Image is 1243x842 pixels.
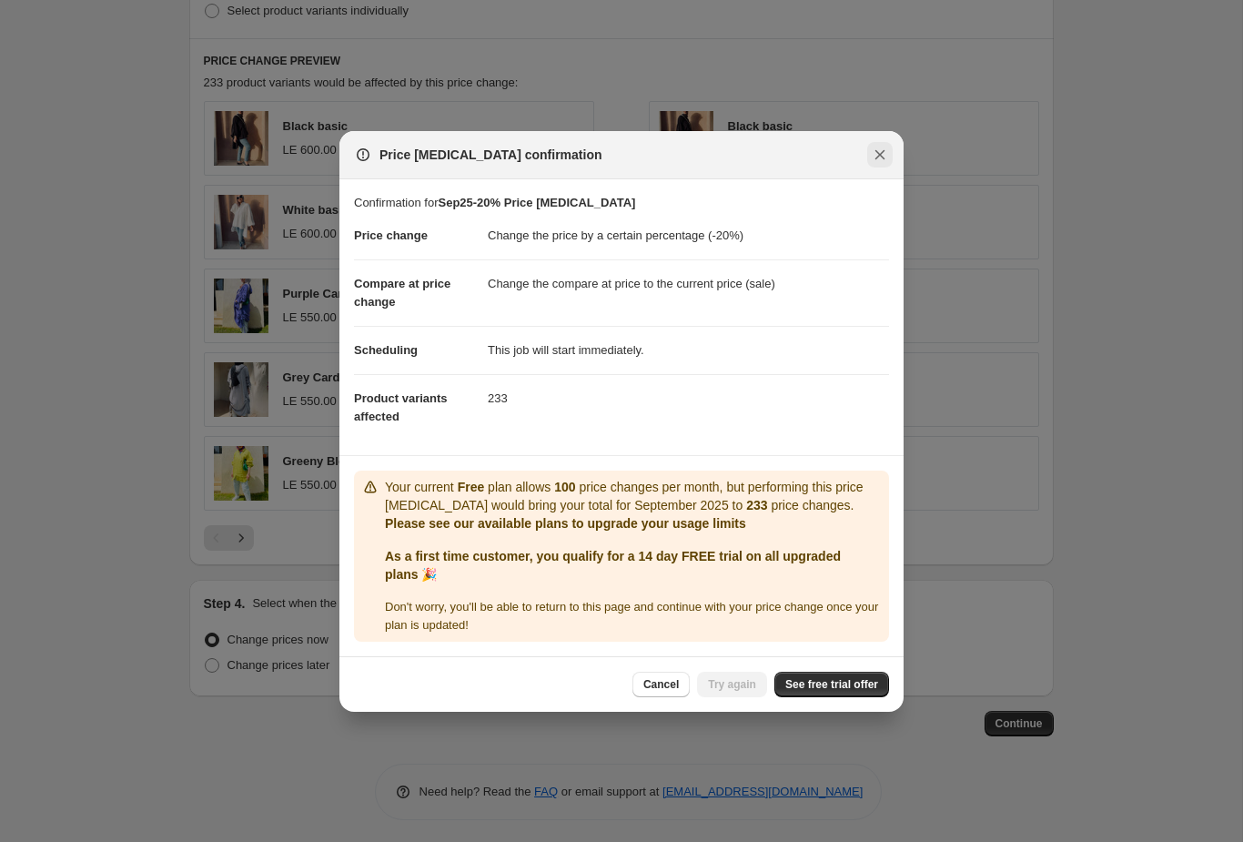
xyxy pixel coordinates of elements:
span: Compare at price change [354,277,450,309]
button: Cancel [632,672,690,697]
p: Confirmation for [354,194,889,212]
span: Price change [354,228,428,242]
b: Sep25-20% Price [MEDICAL_DATA] [438,196,635,209]
p: Please see our available plans to upgrade your usage limits [385,514,882,533]
p: Your current plan allows price changes per month, but performing this price [MEDICAL_DATA] would ... [385,478,882,514]
dd: 233 [488,374,889,422]
b: 233 [746,498,767,512]
button: Close [867,142,893,167]
span: Don ' t worry, you ' ll be able to return to this page and continue with your price change once y... [385,600,878,632]
b: As a first time customer, you qualify for a 14 day FREE trial on all upgraded plans 🎉 [385,549,841,582]
dd: This job will start immediately. [488,326,889,374]
span: Price [MEDICAL_DATA] confirmation [379,146,602,164]
dd: Change the compare at price to the current price (sale) [488,259,889,308]
a: See free trial offer [774,672,889,697]
span: Product variants affected [354,391,448,423]
b: 100 [554,480,575,494]
b: Free [458,480,485,494]
span: See free trial offer [785,677,878,692]
dd: Change the price by a certain percentage (-20%) [488,212,889,259]
span: Cancel [643,677,679,692]
span: Scheduling [354,343,418,357]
